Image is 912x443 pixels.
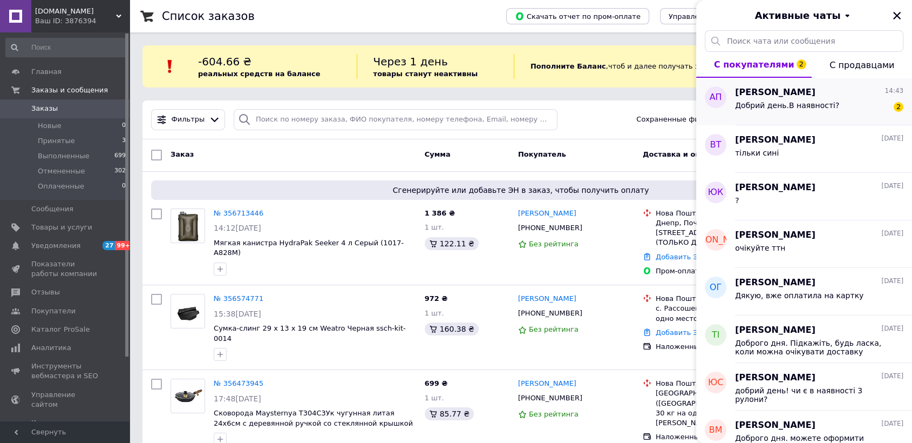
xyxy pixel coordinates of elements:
[708,377,723,389] span: Юс
[31,306,76,316] span: Покупатели
[797,59,806,69] span: 2
[214,294,263,303] a: № 356574771
[31,85,108,95] span: Заказы и сообщения
[172,115,205,125] span: Фильтры
[103,241,115,250] span: 27
[726,9,882,23] button: Активные чаты
[755,9,841,23] span: Активные чаты
[155,185,886,196] span: Сгенерируйте или добавьте ЭН в заказ, чтобы получить оплату
[656,379,784,388] div: Нова Пошта
[31,287,60,297] span: Отзывы
[529,325,578,333] span: Без рейтинга
[708,186,724,199] span: ЮК
[735,86,815,99] span: [PERSON_NAME]
[171,209,205,243] a: Фото товару
[656,209,784,218] div: Нова Пошта
[735,244,785,252] span: очікуйте ттн
[516,221,584,235] div: [PHONE_NUMBER]
[696,268,912,316] button: ОГ[PERSON_NAME][DATE]Дякую, вже оплатила на картку
[710,91,722,104] span: АП
[735,419,815,432] span: [PERSON_NAME]
[5,38,127,57] input: Поиск
[31,223,92,232] span: Товары и услуги
[656,342,784,352] div: Наложенный платеж
[735,196,739,205] span: ?
[735,182,815,194] span: [PERSON_NAME]
[214,379,263,387] a: № 356473945
[38,166,85,176] span: Отмененные
[735,101,839,110] span: Добрий день.В наявності?
[881,324,903,333] span: [DATE]
[38,121,62,131] span: Новые
[735,339,888,356] span: Доброго дня. Підкажіть, будь ласка, коли можна очікувати доставку тумби?
[425,294,448,303] span: 972 ₴
[115,241,133,250] span: 99+
[31,204,73,214] span: Сообщения
[31,104,58,113] span: Заказы
[506,8,649,24] button: Скачать отчет по пром-оплате
[234,109,557,130] input: Поиск по номеру заказа, ФИО покупателя, номеру телефона, Email, номеру накладной
[680,234,752,246] span: [PERSON_NAME]
[696,316,912,363] button: ТІ[PERSON_NAME][DATE]Доброго дня. Підкажіть, будь ласка, коли можна очікувати доставку тумби?
[425,209,455,217] span: 1 386 ₴
[714,59,794,70] span: С покупателями
[518,294,576,304] a: [PERSON_NAME]
[35,6,116,16] span: Yevo.com.ua
[214,209,263,217] a: № 356713446
[198,55,251,68] span: -604.66 ₴
[162,10,255,23] h1: Список заказов
[214,409,413,437] a: Сковорода Maysternya Т304С3Ук чугунная литая 24х6см с деревянной ручкой со стеклянной крышкой вес...
[735,324,815,337] span: [PERSON_NAME]
[114,166,126,176] span: 302
[214,324,406,343] a: Сумка-слинг 29 x 13 x 19 см Weatro Черная ssch-kit-0014
[171,150,194,158] span: Заказ
[881,277,903,286] span: [DATE]
[890,9,903,22] button: Закрыть
[114,151,126,161] span: 699
[881,372,903,381] span: [DATE]
[669,12,753,21] span: Управление статусами
[518,209,576,219] a: [PERSON_NAME]
[518,379,576,389] a: [PERSON_NAME]
[425,323,479,335] div: 160.38 ₴
[710,281,722,294] span: ОГ
[881,419,903,428] span: [DATE]
[171,379,205,413] a: Фото товару
[373,55,448,68] span: Через 1 день
[31,418,100,438] span: Кошелек компании
[171,379,205,413] img: Фото товару
[660,8,762,24] button: Управление статусами
[696,125,912,173] button: ВТ[PERSON_NAME][DATE]тільки сині
[31,343,71,353] span: Аналитика
[696,78,912,125] button: АП[PERSON_NAME]14:43Добрий день.В наявності?2
[696,363,912,411] button: Юс[PERSON_NAME][DATE]добрий день! чи є в наявності 3 рулони?
[518,150,566,158] span: Покупатель
[214,239,404,257] a: Мягкая канистра HydraPak Seeker 4 л Серый (1017-A828M)
[373,70,478,78] b: товары станут неактивны
[425,379,448,387] span: 699 ₴
[214,224,261,232] span: 14:12[DATE]
[656,294,784,304] div: Нова Пошта
[31,361,100,381] span: Инструменты вебмастера и SEO
[812,52,912,78] button: С продавцами
[656,388,784,428] div: [GEOGRAPHIC_DATA] ([GEOGRAPHIC_DATA].), №338 (до 30 кг на одне місце): вул. [PERSON_NAME][STREET_...
[31,67,62,77] span: Главная
[515,11,641,21] span: Скачать отчет по пром-оплате
[735,134,815,146] span: [PERSON_NAME]
[881,182,903,191] span: [DATE]
[710,139,722,151] span: ВТ
[425,237,479,250] div: 122.11 ₴
[881,229,903,238] span: [DATE]
[175,209,200,243] img: Фото товару
[735,149,779,157] span: тільки сині
[31,390,100,410] span: Управление сайтом
[31,241,80,251] span: Уведомления
[31,325,90,334] span: Каталог ProSale
[516,306,584,320] div: [PHONE_NUMBER]
[175,294,201,328] img: Фото товару
[656,218,784,248] div: Днепр, Почтомат №28466: [STREET_ADDRESS], подьезд №1 (ТОЛЬКО ДЛЯ ЖИТЕЛЕЙ)
[530,62,606,70] b: Пополните Баланс
[171,294,205,328] a: Фото товару
[529,240,578,248] span: Без рейтинга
